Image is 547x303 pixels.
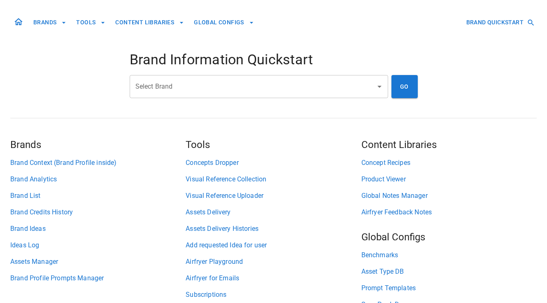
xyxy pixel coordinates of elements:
a: Brand Credits History [10,207,186,217]
button: TOOLS [73,15,109,30]
a: Assets Delivery Histories [186,224,361,234]
a: Brand Ideas [10,224,186,234]
a: Brand Analytics [10,174,186,184]
a: Assets Manager [10,257,186,267]
a: Concepts Dropper [186,158,361,168]
a: Airfryer Playground [186,257,361,267]
a: Brand List [10,191,186,201]
a: Global Notes Manager [361,191,537,201]
a: Concept Recipes [361,158,537,168]
h5: Global Configs [361,230,537,244]
h5: Content Libraries [361,138,537,151]
a: Product Viewer [361,174,537,184]
a: Add requested Idea for user [186,240,361,250]
a: Airfryer Feedback Notes [361,207,537,217]
a: Visual Reference Uploader [186,191,361,201]
h5: Tools [186,138,361,151]
a: Prompt Templates [361,283,537,293]
a: Benchmarks [361,250,537,260]
button: GLOBAL CONFIGS [191,15,257,30]
h4: Brand Information Quickstart [130,51,418,68]
a: Airfryer for Emails [186,273,361,283]
button: BRANDS [30,15,70,30]
button: GO [391,75,418,98]
a: Ideas Log [10,240,186,250]
h5: Brands [10,138,186,151]
button: BRAND QUICKSTART [463,15,537,30]
a: Brand Profile Prompts Manager [10,273,186,283]
a: Visual Reference Collection [186,174,361,184]
a: Brand Context (Brand Profile inside) [10,158,186,168]
a: Subscriptions [186,290,361,300]
button: CONTENT LIBRARIES [112,15,187,30]
a: Asset Type DB [361,267,537,277]
a: Assets Delivery [186,207,361,217]
button: Open [374,81,385,92]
